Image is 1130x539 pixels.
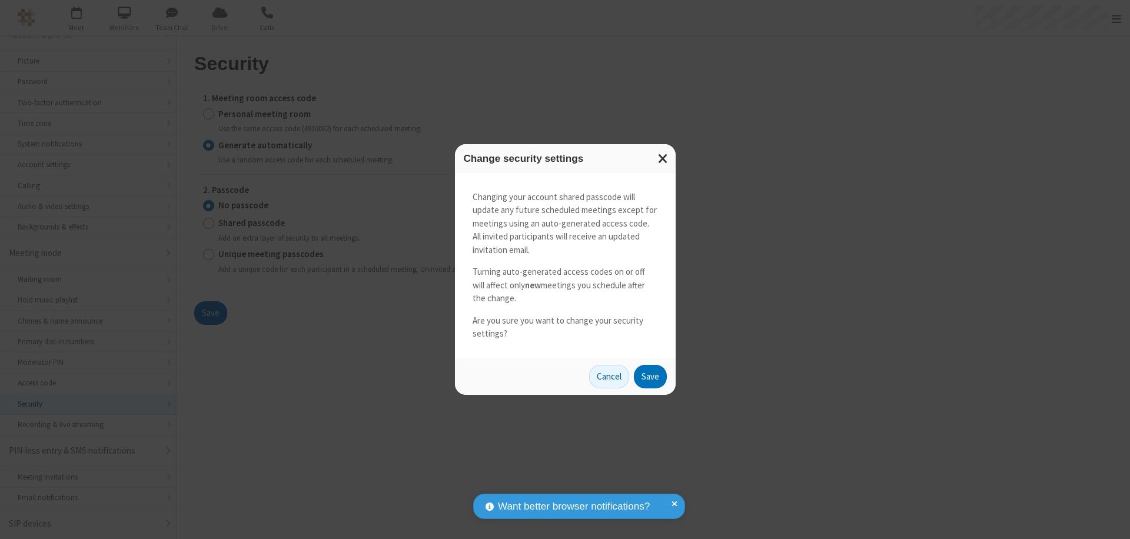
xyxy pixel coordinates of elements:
p: Changing your account shared passcode will update any future scheduled meetings except for meetin... [473,191,658,257]
button: Cancel [589,365,629,388]
strong: new [525,280,541,291]
span: Want better browser notifications? [498,499,650,514]
button: Save [634,365,667,388]
p: Turning auto-generated access codes on or off will affect only meetings you schedule after the ch... [473,265,658,305]
h3: Change security settings [464,153,667,164]
button: Close modal [651,144,676,173]
p: Are you sure you want to change your security settings? [473,314,658,341]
